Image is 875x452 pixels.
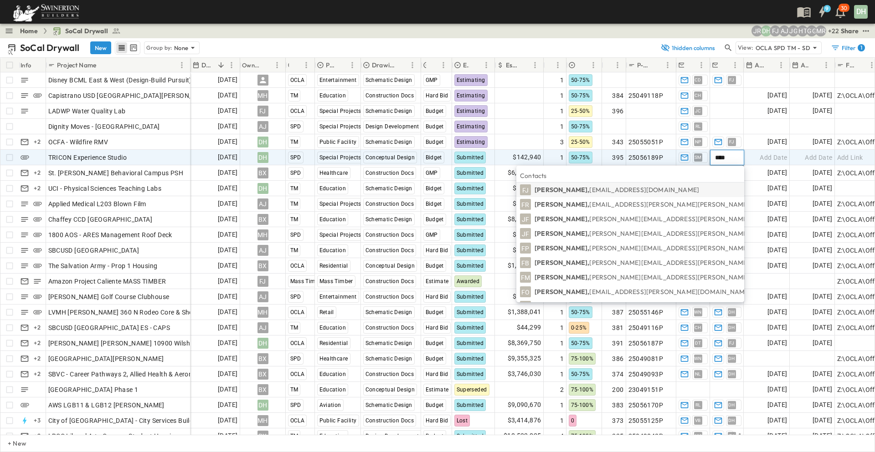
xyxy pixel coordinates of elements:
span: [DATE] [767,183,787,193]
span: Construction Docs [365,278,414,284]
span: Schematic Design [365,108,412,114]
span: Chaffey CCD [GEOGRAPHIC_DATA] [48,215,153,224]
span: OCLA [290,108,305,114]
span: Capistrano USD [GEOGRAPHIC_DATA][PERSON_NAME] [48,91,213,100]
span: Budget [426,139,444,145]
span: SPD [290,170,301,176]
p: Project Name [57,61,96,70]
span: Construction Docs [365,170,414,176]
span: Special Projects [319,154,361,161]
span: [PERSON_NAME][EMAIL_ADDRESS][PERSON_NAME][PERSON_NAME][DOMAIN_NAME] [589,244,854,252]
span: 25-50% [571,108,590,114]
span: Budget [426,108,444,114]
span: [DATE] [767,198,787,209]
div: Anthony Jimenez (anthony.jimenez@swinerton.com) [779,25,790,36]
span: TM [290,185,299,192]
p: [PERSON_NAME], [535,258,803,267]
span: Education [319,185,346,192]
span: [DATE] [813,137,832,147]
span: [DATE] [813,168,832,178]
span: [DATE] [813,198,832,209]
span: 25055051P [628,137,664,147]
span: [EMAIL_ADDRESS][PERSON_NAME][DOMAIN_NAME] [589,288,751,296]
div: AJ [257,121,268,132]
p: [PERSON_NAME], [535,229,854,238]
button: Menu [552,60,563,71]
span: $142,940 [513,152,541,163]
p: Primary Market [326,61,335,70]
span: $754,288 [513,229,541,240]
button: Sort [262,60,272,70]
span: Construction Docs [365,247,414,254]
div: DH [257,183,268,194]
span: Disney BCML East & West (Design-Build Pursuit) [48,76,192,85]
span: The Salvation Army - Prop 1 Housing [48,261,158,270]
span: LVMH [PERSON_NAME] 360 N Rodeo Core & Shell [48,308,196,317]
p: [PERSON_NAME], [535,302,751,311]
span: [PERSON_NAME][EMAIL_ADDRESS][PERSON_NAME][DOMAIN_NAME] [589,259,802,267]
span: Estimate [426,278,449,284]
span: Hard Bid [426,294,448,300]
h6: 9 [825,5,829,12]
span: Conceptual Design [365,263,415,269]
button: Sort [720,60,730,70]
span: Applied Medical L203 Blown Film [48,199,146,208]
span: JF [522,219,530,219]
span: 1 [560,76,564,85]
span: 50-75% [571,154,590,161]
span: [DATE] [767,168,787,178]
button: Menu [226,60,237,71]
span: $474,370 [513,291,541,302]
span: [DATE] [218,75,237,85]
a: Home [20,26,38,36]
span: OCLA [290,77,305,83]
span: GMP [426,232,438,238]
span: Schematic Design [365,216,412,223]
span: Bidget [426,201,442,207]
button: Sort [471,60,481,70]
span: [DATE] [218,214,237,224]
span: Submitted [457,201,484,207]
p: Contacts [520,171,741,180]
div: Francisco J. Sanchez (frsanchez@swinerton.com) [770,25,781,36]
p: Estimate Amount [506,61,518,70]
button: kanban view [128,42,139,53]
button: Sort [397,60,407,70]
p: [PERSON_NAME], [535,214,854,223]
button: Filter1 [827,41,868,54]
span: [DATE] [218,260,237,271]
span: [PERSON_NAME] Golf Course Clubhouse [48,292,170,301]
span: [DATE] [813,214,832,224]
span: [DATE] [218,291,237,302]
span: Submitted [457,294,484,300]
span: [DATE] [218,121,237,132]
span: Hard Bid [426,92,448,99]
span: RL [695,126,701,127]
span: [DATE] [767,291,787,302]
span: CH [695,95,701,96]
span: Schematic Design [365,77,412,83]
span: Mass Timber [319,278,353,284]
span: [PERSON_NAME][EMAIL_ADDRESS][PERSON_NAME][PERSON_NAME][DOMAIN_NAME] [589,229,854,238]
span: TM [290,139,299,145]
div: DH [854,5,868,19]
span: [DATE] [767,90,787,101]
button: Menu [696,60,707,71]
div: AJ [257,245,268,256]
p: [PERSON_NAME], [535,287,751,296]
button: Sort [686,60,696,70]
span: 396 [612,107,623,116]
span: Entertainment [319,294,357,300]
span: [DATE] [218,137,237,147]
span: [DATE] [767,229,787,240]
span: [DATE] [218,276,237,286]
span: OCFA - Wildfire RMV [48,137,108,147]
button: Sort [811,60,821,70]
span: 1 [560,153,564,162]
span: Submitted [457,263,484,269]
p: 30 [841,5,847,12]
span: Bidget [426,185,442,192]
